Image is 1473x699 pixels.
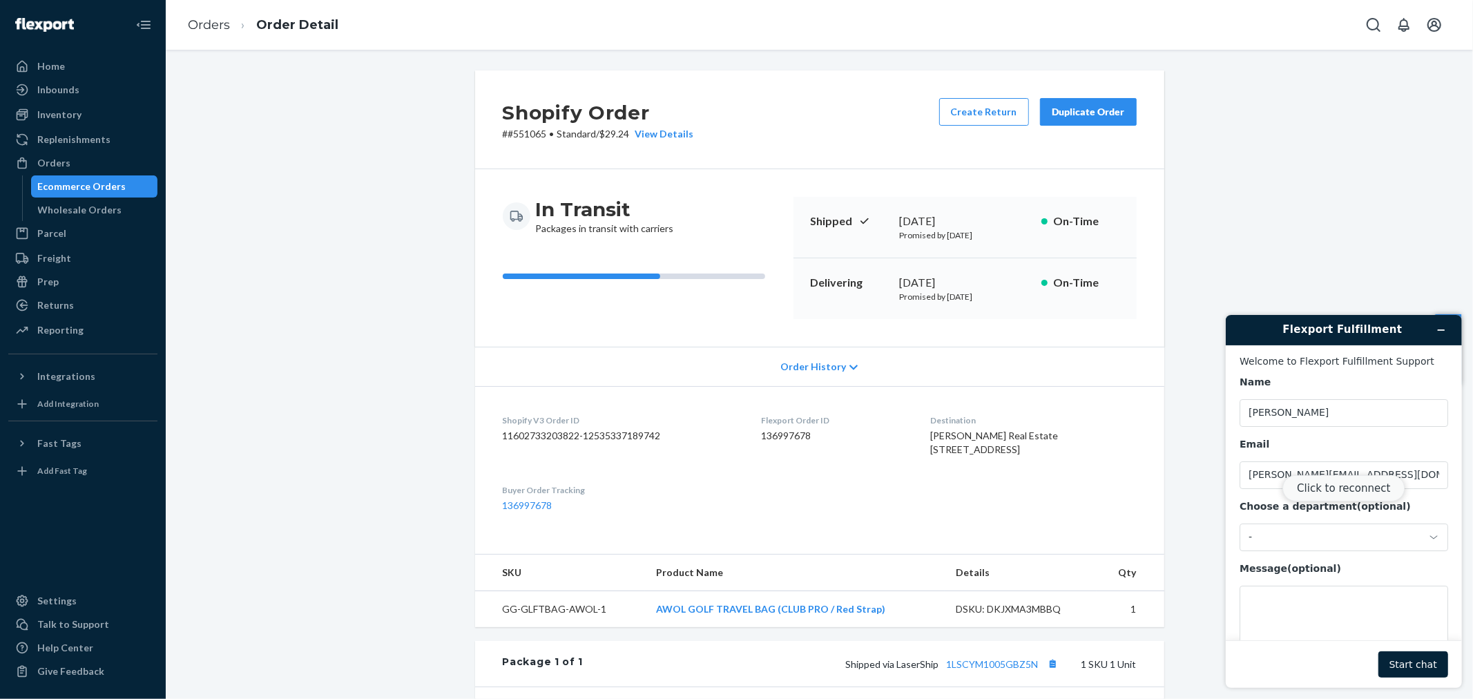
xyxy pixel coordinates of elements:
button: Duplicate Order [1040,98,1137,126]
p: Promised by [DATE] [900,229,1030,241]
a: Inbounds [8,79,157,101]
div: Reporting [37,323,84,337]
h2: Shopify Order [503,98,694,127]
div: Packages in transit with carriers [536,197,674,236]
ol: breadcrumbs [177,5,349,46]
span: Chat [30,10,59,22]
div: Ecommerce Orders [38,180,126,193]
button: Talk to Support [8,613,157,635]
button: Open Search Box [1360,11,1387,39]
div: Home [37,59,65,73]
div: Inbounds [37,83,79,97]
a: Home [8,55,157,77]
a: Wholesale Orders [31,199,158,221]
a: Prep [8,271,157,293]
span: [PERSON_NAME] Real Estate [STREET_ADDRESS] [930,430,1058,455]
a: 1LSCYM1005GBZ5N [947,658,1039,670]
button: Fast Tags [8,432,157,454]
a: Inventory [8,104,157,126]
div: Duplicate Order [1052,105,1125,119]
p: On-Time [1053,213,1120,229]
a: Ecommerce Orders [31,175,158,198]
div: Add Fast Tag [37,465,87,477]
a: Help Center [8,637,157,659]
th: Details [945,555,1097,591]
div: DSKU: DKJXMA3MBBQ [956,602,1086,616]
iframe: Find more information here [1215,304,1473,699]
div: Fast Tags [37,437,81,450]
a: AWOL GOLF TRAVEL BAG (CLUB PRO / Red Strap) [656,603,885,615]
span: Standard [557,128,597,140]
a: Add Fast Tag [8,460,157,482]
p: On-Time [1053,275,1120,291]
button: Create Return [939,98,1029,126]
div: 1 SKU 1 Unit [583,655,1136,673]
dt: Shopify V3 Order ID [503,414,740,426]
a: Orders [8,152,157,174]
th: Qty [1097,555,1164,591]
div: Settings [37,594,77,608]
dd: 136997678 [761,429,908,443]
div: Give Feedback [37,664,104,678]
div: Inventory [37,108,81,122]
div: Integrations [37,370,95,383]
a: Add Integration [8,393,157,415]
button: Open account menu [1421,11,1448,39]
div: Orders [37,156,70,170]
a: Parcel [8,222,157,245]
p: Delivering [810,275,889,291]
dt: Buyer Order Tracking [503,484,740,496]
a: Returns [8,294,157,316]
dd: 11602733203822-12535337189742 [503,429,740,443]
div: Freight [37,251,71,265]
div: Parcel [37,227,66,240]
div: Replenishments [37,133,110,146]
h3: In Transit [536,197,674,222]
img: Flexport logo [15,18,74,32]
span: Order History [780,360,846,374]
div: [DATE] [900,275,1030,291]
p: Promised by [DATE] [900,291,1030,303]
th: Product Name [645,555,945,591]
a: Orders [188,17,230,32]
th: SKU [475,555,646,591]
a: Order Detail [256,17,338,32]
div: Wholesale Orders [38,203,122,217]
div: Help Center [37,641,93,655]
button: Open notifications [1390,11,1418,39]
a: Settings [8,590,157,612]
span: Shipped via LaserShip [846,658,1062,670]
a: Reporting [8,319,157,341]
a: Freight [8,247,157,269]
a: Replenishments [8,128,157,151]
div: Prep [37,275,59,289]
p: Shipped [810,213,889,229]
div: Package 1 of 1 [503,655,584,673]
dt: Flexport Order ID [761,414,908,426]
div: Returns [37,298,74,312]
td: GG-GLFTBAG-AWOL-1 [475,591,646,628]
button: Close Navigation [130,11,157,39]
a: 136997678 [503,499,552,511]
td: 1 [1097,591,1164,628]
span: • [550,128,555,140]
div: [DATE] [900,213,1030,229]
button: Give Feedback [8,660,157,682]
p: # #551065 / $29.24 [503,127,694,141]
button: Copy tracking number [1044,655,1062,673]
button: View Details [630,127,694,141]
div: Talk to Support [37,617,109,631]
dt: Destination [930,414,1137,426]
button: Integrations [8,365,157,387]
div: Add Integration [37,398,99,410]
